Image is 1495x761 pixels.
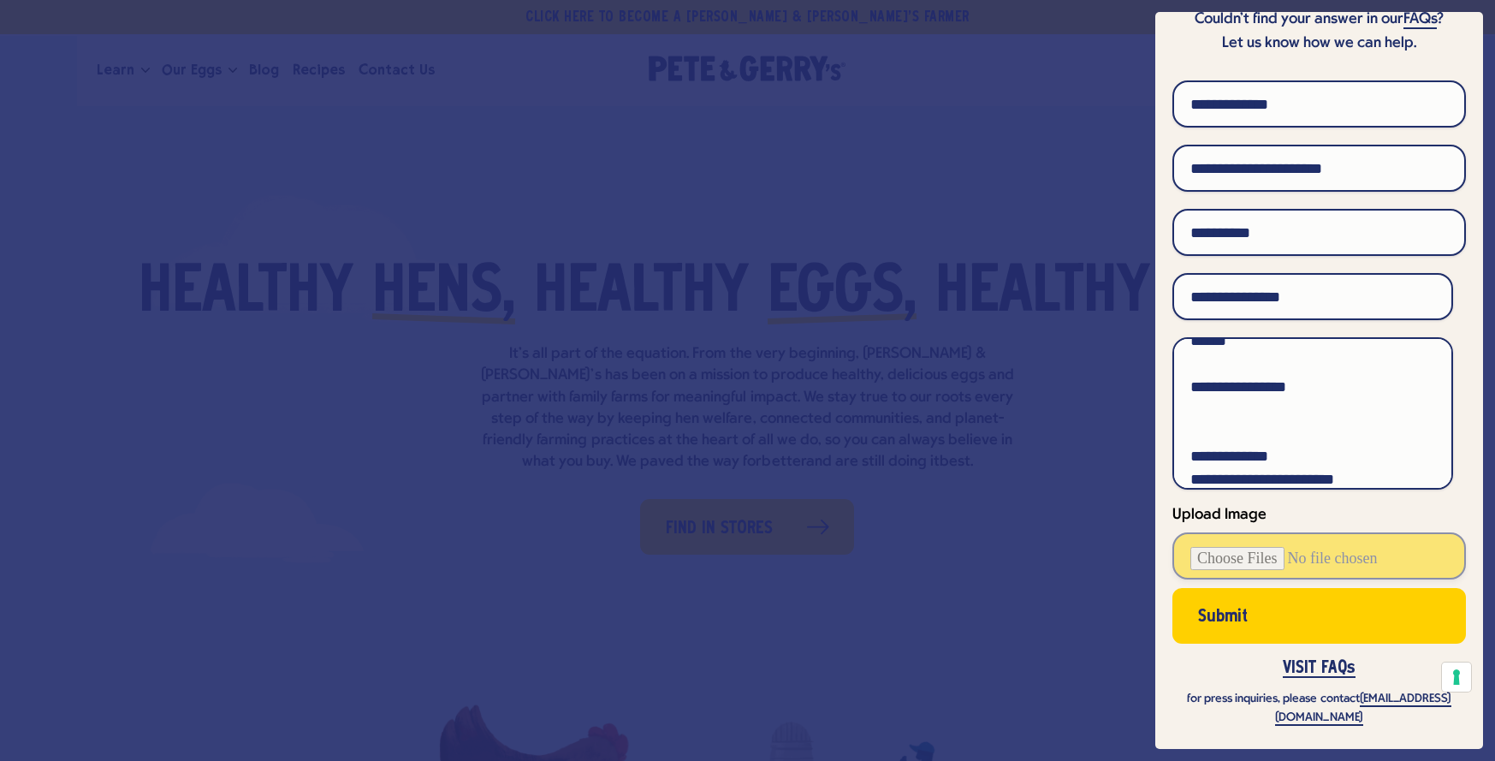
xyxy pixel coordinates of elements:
[1198,611,1248,623] span: Submit
[1172,507,1267,523] span: Upload Image
[1283,660,1356,678] a: VISIT FAQs
[1172,690,1466,728] p: for press inquiries, please contact
[1275,693,1451,726] a: [EMAIL_ADDRESS][DOMAIN_NAME]
[1172,532,1466,580] input: Upload Image
[1442,663,1471,692] button: Your consent preferences for tracking technologies
[1172,588,1466,644] button: Submit
[1172,32,1466,56] p: Let us know how we can help.
[1172,8,1466,32] p: Couldn’t find your answer in our ?
[1403,11,1437,29] a: FAQs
